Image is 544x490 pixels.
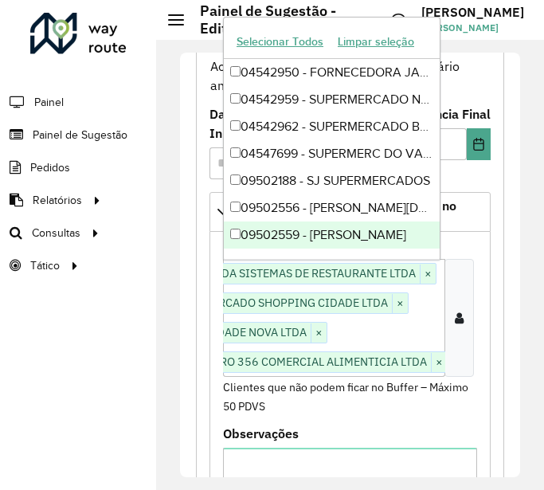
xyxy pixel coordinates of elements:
span: × [431,353,447,372]
span: Pedidos [30,159,70,176]
div: 04542950 - FORNECEDORA JACOME C [224,59,440,86]
div: 09502747 - [PERSON_NAME] [224,249,440,276]
div: 09502559 - [PERSON_NAME] [224,221,440,249]
button: Selecionar Todos [229,29,331,54]
ng-dropdown-panel: Options list [223,17,440,260]
button: Choose Date [467,128,491,160]
div: 04542962 - SUPERMERCADO BELA VI [224,113,440,140]
span: Painel de Sugestão [33,127,127,143]
span: Relatórios [33,192,82,209]
span: 63206626 - LA NO MERCADO SHOPPING CIDADE LTDA [98,293,392,312]
span: 63206956 - BEBEDOURO 356 COMERCIAL ALIMENTICIA LTDA [98,352,431,371]
span: × [420,265,436,284]
div: 09502188 - SJ SUPERMERCADOS [224,167,440,194]
span: 63206570 - GATA GORDA SISTEMAS DE RESTAURANTE LTDA [98,264,420,283]
span: × [392,294,408,313]
small: Clientes que não podem ficar no Buffer – Máximo 50 PDVS [223,380,468,414]
label: Observações [223,424,299,443]
h2: Painel de Sugestão - Editar registro [184,2,379,37]
span: Tático [30,257,60,274]
span: [PERSON_NAME] [421,21,541,35]
div: 04547699 - SUPERMERC DO VALE TI [224,140,440,167]
a: Priorizar Cliente - Não podem ficar no buffer [209,192,491,232]
div: 04542959 - SUPERMERCADO NOVA AM [224,86,440,113]
span: × [311,323,327,343]
label: Data de Vigência Inicial [209,104,341,143]
h3: [PERSON_NAME] [421,5,541,20]
button: Limpar seleção [331,29,421,54]
span: Consultas [32,225,80,241]
a: Contato Rápido [383,3,417,37]
div: 09502556 - [PERSON_NAME][DATE] [224,194,440,221]
span: Painel [34,94,64,111]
